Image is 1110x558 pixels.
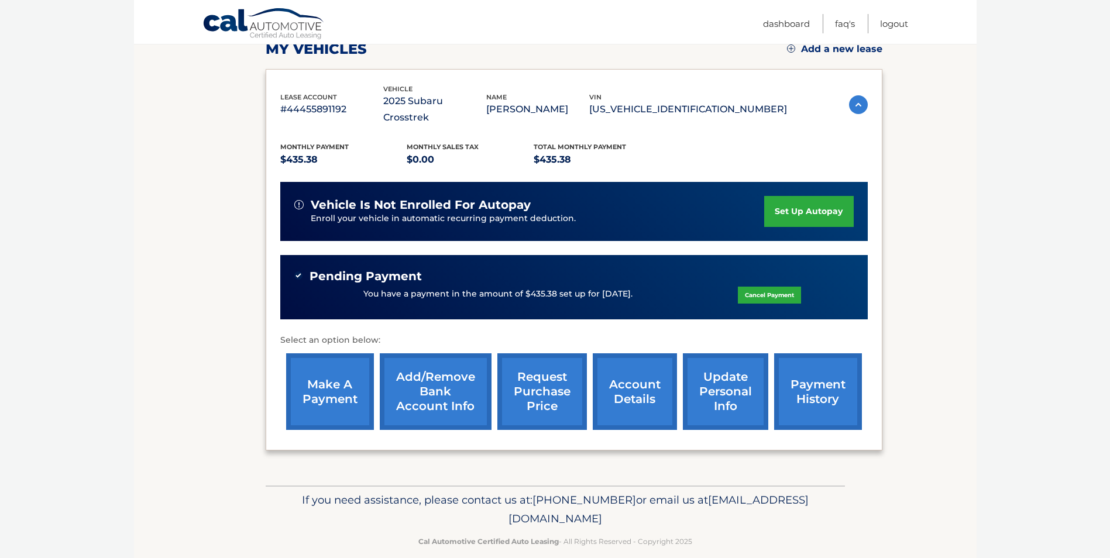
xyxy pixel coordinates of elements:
a: request purchase price [497,353,587,430]
span: Pending Payment [310,269,422,284]
span: Monthly Payment [280,143,349,151]
img: accordion-active.svg [849,95,868,114]
span: Total Monthly Payment [534,143,626,151]
p: Enroll your vehicle in automatic recurring payment deduction. [311,212,765,225]
a: Add a new lease [787,43,882,55]
p: You have a payment in the amount of $435.38 set up for [DATE]. [363,288,633,301]
h2: my vehicles [266,40,367,58]
strong: Cal Automotive Certified Auto Leasing [418,537,559,546]
span: Monthly sales Tax [407,143,479,151]
span: vehicle is not enrolled for autopay [311,198,531,212]
span: vehicle [383,85,413,93]
p: $0.00 [407,151,534,168]
a: make a payment [286,353,374,430]
a: FAQ's [835,14,855,33]
img: check-green.svg [294,271,303,280]
p: 2025 Subaru Crosstrek [383,93,486,126]
p: Select an option below: [280,333,868,347]
p: - All Rights Reserved - Copyright 2025 [273,535,837,547]
span: [PHONE_NUMBER] [532,493,636,507]
a: Cal Automotive [202,8,325,42]
img: alert-white.svg [294,200,304,209]
p: [PERSON_NAME] [486,101,589,118]
a: set up autopay [764,196,853,227]
a: Logout [880,14,908,33]
a: Dashboard [763,14,810,33]
p: If you need assistance, please contact us at: or email us at [273,491,837,528]
a: payment history [774,353,862,430]
span: [EMAIL_ADDRESS][DOMAIN_NAME] [508,493,809,525]
a: account details [593,353,677,430]
p: #44455891192 [280,101,383,118]
img: add.svg [787,44,795,53]
a: Add/Remove bank account info [380,353,492,430]
a: update personal info [683,353,768,430]
p: $435.38 [534,151,661,168]
p: [US_VEHICLE_IDENTIFICATION_NUMBER] [589,101,787,118]
a: Cancel Payment [738,287,801,304]
span: lease account [280,93,337,101]
span: name [486,93,507,101]
p: $435.38 [280,151,407,168]
span: vin [589,93,602,101]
